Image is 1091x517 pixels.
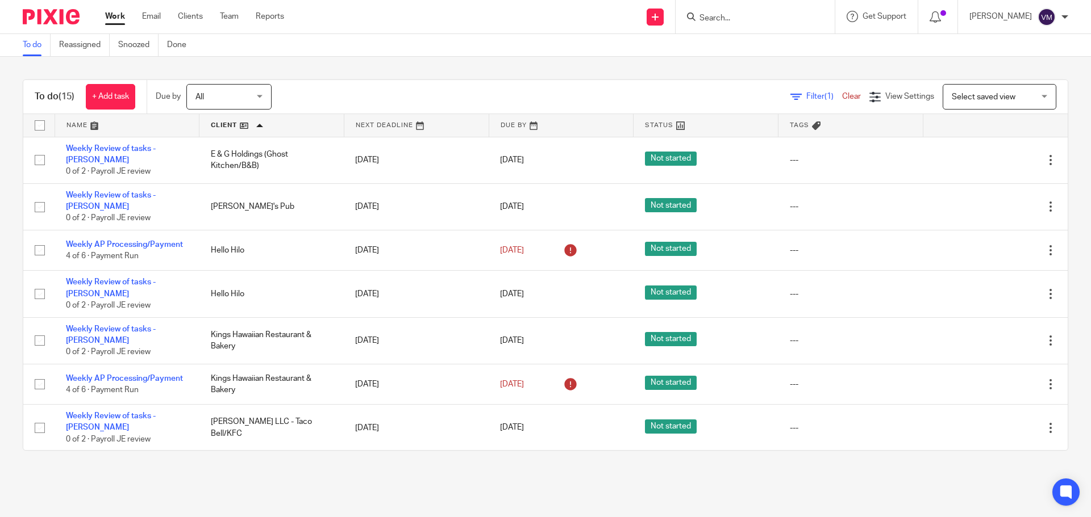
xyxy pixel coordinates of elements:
span: Filter [806,93,842,100]
a: Weekly AP Processing/Payment [66,375,183,383]
a: Email [142,11,161,22]
div: --- [790,201,912,212]
a: Clients [178,11,203,22]
span: View Settings [885,93,934,100]
div: --- [790,288,912,300]
span: [DATE] [500,156,524,164]
a: Reassigned [59,34,110,56]
td: [PERSON_NAME]'s Pub [199,183,344,230]
span: [DATE] [500,203,524,211]
img: Pixie [23,9,80,24]
span: Select saved view [952,93,1015,101]
span: [DATE] [500,380,524,388]
td: [DATE] [344,137,489,183]
td: [DATE] [344,183,489,230]
a: Reports [256,11,284,22]
span: 0 of 2 · Payroll JE review [66,301,151,309]
a: + Add task [86,84,135,110]
span: 0 of 2 · Payroll JE review [66,348,151,356]
td: [DATE] [344,317,489,364]
a: Weekly Review of tasks - [PERSON_NAME] [66,191,156,211]
span: (15) [59,92,74,101]
div: --- [790,422,912,434]
span: 0 of 2 · Payroll JE review [66,167,151,175]
td: Hello Hilo [199,230,344,270]
a: Weekly Review of tasks - [PERSON_NAME] [66,278,156,297]
a: Team [220,11,239,22]
span: Tags [790,122,809,128]
a: Weekly Review of tasks - [PERSON_NAME] [66,412,156,431]
span: Not started [645,242,697,256]
a: Weekly AP Processing/Payment [66,241,183,249]
div: --- [790,154,912,166]
a: Snoozed [118,34,159,56]
span: Not started [645,152,697,166]
td: E & G Holdings (Ghost Kitchen/B&B) [199,137,344,183]
span: Not started [645,285,697,300]
span: 4 of 6 · Payment Run [66,386,139,394]
td: [DATE] [344,271,489,317]
td: [DATE] [344,405,489,451]
span: [DATE] [500,246,524,254]
span: Not started [645,376,697,390]
a: To do [23,34,51,56]
a: Done [167,34,195,56]
p: Due by [156,91,181,102]
span: 4 of 6 · Payment Run [66,252,139,260]
span: Not started [645,198,697,212]
span: 0 of 2 · Payroll JE review [66,215,151,222]
td: Kings Hawaiian Restaurant & Bakery [199,317,344,364]
div: --- [790,379,912,390]
td: Kings Hawaiian Restaurant & Bakery [199,364,344,404]
h1: To do [35,91,74,103]
a: Work [105,11,125,22]
span: Get Support [863,12,906,20]
span: Not started [645,419,697,434]
input: Search [698,14,801,24]
span: 0 of 2 · Payroll JE review [66,435,151,443]
span: All [195,93,204,101]
img: svg%3E [1038,8,1056,26]
td: [DATE] [344,230,489,270]
td: Hello Hilo [199,271,344,317]
span: [DATE] [500,337,524,344]
span: [DATE] [500,290,524,298]
p: [PERSON_NAME] [969,11,1032,22]
a: Weekly Review of tasks - [PERSON_NAME] [66,145,156,164]
a: Weekly Review of tasks - [PERSON_NAME] [66,325,156,344]
span: Not started [645,332,697,346]
a: Clear [842,93,861,100]
div: --- [790,245,912,256]
td: [DATE] [344,364,489,404]
td: [PERSON_NAME] LLC - Taco Bell/KFC [199,405,344,451]
div: --- [790,335,912,346]
span: [DATE] [500,424,524,432]
span: (1) [825,93,834,100]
